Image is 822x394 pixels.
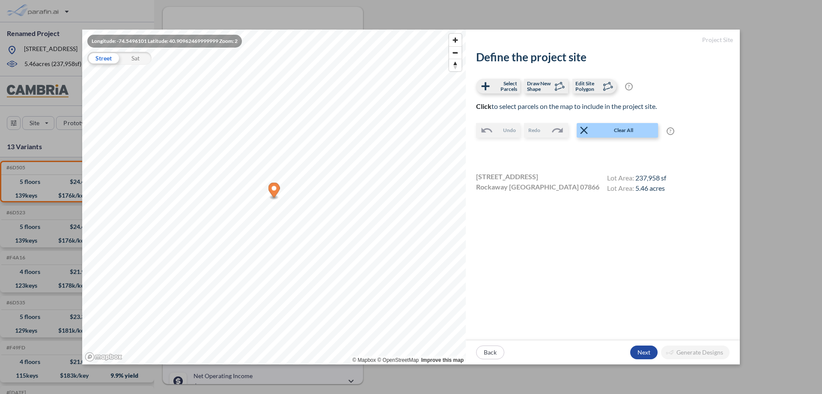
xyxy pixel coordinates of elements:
span: Undo [503,126,516,135]
a: Mapbox [352,357,376,363]
span: 5.46 acres [635,184,665,192]
span: 237,958 sf [635,174,666,182]
div: Map marker [268,182,280,200]
div: Longitude: -74.5496101 Latitude: 40.90962469999999 Zoom: 2 [87,35,242,48]
button: Next [630,346,658,359]
span: Clear All [590,126,657,135]
button: Zoom out [449,46,462,59]
button: Reset bearing to north [449,59,462,71]
a: OpenStreetMap [377,357,419,363]
span: [STREET_ADDRESS] [476,172,538,183]
span: Redo [528,126,540,135]
h5: Project Site [466,30,740,51]
button: Redo [524,123,568,138]
a: Improve this map [421,357,464,363]
span: Edit Site Polygon [575,81,601,92]
span: ? [667,127,674,135]
p: Next [637,348,650,357]
p: Back [484,348,497,357]
canvas: Map [82,30,466,364]
span: Select Parcels [492,81,517,92]
span: Draw New Shape [527,81,552,92]
h4: Lot Area: [607,184,666,194]
b: Click [476,102,491,110]
button: Zoom in [449,34,462,46]
span: Rockaway [GEOGRAPHIC_DATA] 07866 [476,183,599,193]
span: to select parcels on the map to include in the project site. [476,102,657,110]
span: ? [625,83,633,90]
span: Zoom out [449,47,462,59]
button: Undo [476,123,520,138]
button: Back [476,346,504,359]
button: Clear All [577,123,658,138]
h2: Define the project site [476,51,730,64]
h4: Lot Area: [607,174,666,184]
